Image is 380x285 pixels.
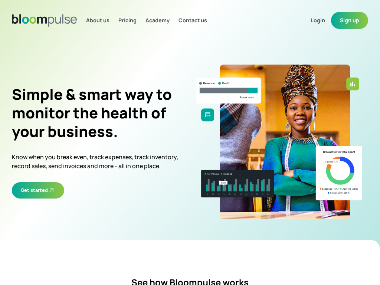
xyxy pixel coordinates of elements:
a: Contact us [178,16,207,24]
span: About us [86,17,109,24]
a: About us [86,16,109,24]
span: Pricing [118,17,137,24]
span: Contact us [178,17,207,24]
h2: Simple & smart way to monitor the health of your business. [12,85,178,141]
a: Login [311,16,331,24]
span: Academy [145,17,170,24]
span: Login [311,17,325,24]
button: Get started [12,182,64,199]
button: Sign up [331,12,368,29]
p: Know when you break even, track expenses, track inventory, record sales, send invoices and more -... [12,153,178,170]
a: Academy [145,16,170,24]
a: Pricing [118,16,137,24]
img: Bloom Logo [12,14,77,27]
